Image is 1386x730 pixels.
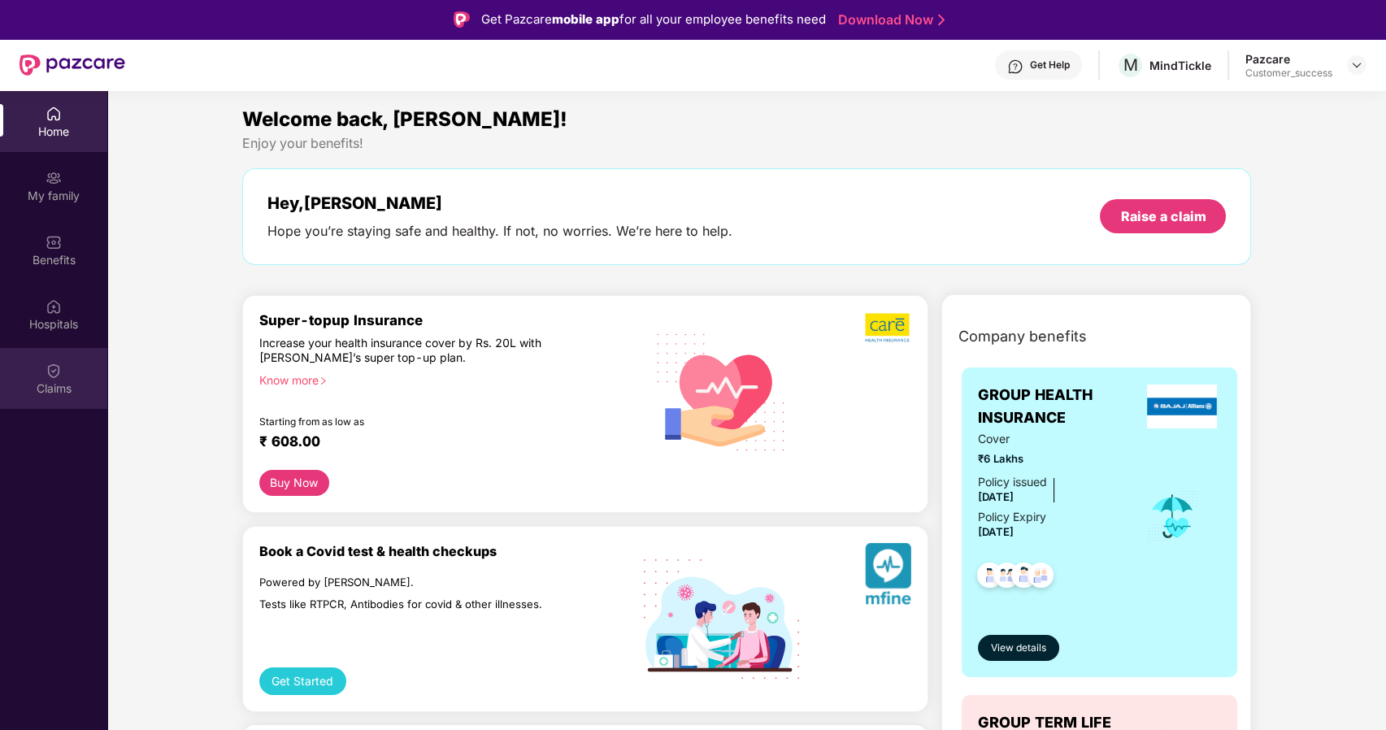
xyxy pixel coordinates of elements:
[1147,385,1217,428] img: insurerLogo
[242,135,1252,152] div: Enjoy your benefits!
[259,312,640,328] div: Super-topup Insurance
[46,106,62,122] img: svg+xml;base64,PHN2ZyBpZD0iSG9tZSIgeG1sbnM9Imh0dHA6Ly93d3cudzMub3JnLzIwMDAvc3ZnIiB3aWR0aD0iMjAiIG...
[1245,67,1332,80] div: Customer_success
[978,490,1014,503] span: [DATE]
[267,193,732,213] div: Hey, [PERSON_NAME]
[259,470,330,496] button: Buy Now
[46,363,62,379] img: svg+xml;base64,PHN2ZyBpZD0iQ2xhaW0iIHhtbG5zPSJodHRwOi8vd3d3LnczLm9yZy8yMDAwL3N2ZyIgd2lkdGg9IjIwIi...
[319,376,328,385] span: right
[978,525,1014,538] span: [DATE]
[978,635,1059,661] button: View details
[46,170,62,186] img: svg+xml;base64,PHN2ZyB3aWR0aD0iMjAiIGhlaWdodD0iMjAiIHZpZXdCb3g9IjAgMCAyMCAyMCIgZmlsbD0ibm9uZSIgeG...
[1245,51,1332,67] div: Pazcare
[259,576,570,589] div: Powered by [PERSON_NAME].
[970,558,1010,597] img: svg+xml;base64,PHN2ZyB4bWxucz0iaHR0cDovL3d3dy53My5vcmcvMjAwMC9zdmciIHdpZHRoPSI0OC45NDMiIGhlaWdodD...
[938,11,945,28] img: Stroke
[46,234,62,250] img: svg+xml;base64,PHN2ZyBpZD0iQmVuZWZpdHMiIHhtbG5zPSJodHRwOi8vd3d3LnczLm9yZy8yMDAwL3N2ZyIgd2lkdGg9Ij...
[978,473,1047,491] div: Policy issued
[865,312,911,343] img: b5dec4f62d2307b9de63beb79f102df3.png
[991,641,1046,656] span: View details
[259,415,571,427] div: Starting from as low as
[1149,58,1211,73] div: MindTickle
[978,384,1142,430] span: GROUP HEALTH INSURANCE
[20,54,125,76] img: New Pazcare Logo
[1120,207,1206,225] div: Raise a claim
[1021,558,1061,597] img: svg+xml;base64,PHN2ZyB4bWxucz0iaHR0cDovL3d3dy53My5vcmcvMjAwMC9zdmciIHdpZHRoPSI0OC45NDMiIGhlaWdodD...
[987,558,1027,597] img: svg+xml;base64,PHN2ZyB4bWxucz0iaHR0cDovL3d3dy53My5vcmcvMjAwMC9zdmciIHdpZHRoPSI0OC45MTUiIGhlaWdodD...
[552,11,619,27] strong: mobile app
[46,298,62,315] img: svg+xml;base64,PHN2ZyBpZD0iSG9zcGl0YWxzIiB4bWxucz0iaHR0cDovL3d3dy53My5vcmcvMjAwMC9zdmciIHdpZHRoPS...
[454,11,470,28] img: Logo
[978,430,1123,448] span: Cover
[259,597,570,611] div: Tests like RTPCR, Antibodies for covid & other illnesses.
[259,543,640,559] div: Book a Covid test & health checkups
[978,450,1123,467] span: ₹6 Lakhs
[1350,59,1363,72] img: svg+xml;base64,PHN2ZyBpZD0iRHJvcGRvd24tMzJ4MzIiIHhtbG5zPSJodHRwOi8vd3d3LnczLm9yZy8yMDAwL3N2ZyIgd2...
[1007,59,1023,75] img: svg+xml;base64,PHN2ZyBpZD0iSGVscC0zMngzMiIgeG1sbnM9Imh0dHA6Ly93d3cudzMub3JnLzIwMDAvc3ZnIiB3aWR0aD...
[267,223,732,240] div: Hope you’re staying safe and healthy. If not, no worries. We’re here to help.
[242,107,567,131] span: Welcome back, [PERSON_NAME]!
[978,508,1046,526] div: Policy Expiry
[1146,489,1199,543] img: icon
[865,543,911,611] img: svg+xml;base64,PHN2ZyB4bWxucz0iaHR0cDovL3d3dy53My5vcmcvMjAwMC9zdmciIHhtbG5zOnhsaW5rPSJodHRwOi8vd3...
[1030,59,1070,72] div: Get Help
[958,325,1087,348] span: Company benefits
[259,336,570,366] div: Increase your health insurance cover by Rs. 20L with [PERSON_NAME]’s super top-up plan.
[481,10,826,29] div: Get Pazcare for all your employee benefits need
[259,373,630,385] div: Know more
[1004,558,1044,597] img: svg+xml;base64,PHN2ZyB4bWxucz0iaHR0cDovL3d3dy53My5vcmcvMjAwMC9zdmciIHdpZHRoPSI0OC45NDMiIGhlaWdodD...
[644,559,799,679] img: svg+xml;base64,PHN2ZyB4bWxucz0iaHR0cDovL3d3dy53My5vcmcvMjAwMC9zdmciIHdpZHRoPSIxOTIiIGhlaWdodD0iMT...
[644,312,799,470] img: svg+xml;base64,PHN2ZyB4bWxucz0iaHR0cDovL3d3dy53My5vcmcvMjAwMC9zdmciIHhtbG5zOnhsaW5rPSJodHRwOi8vd3...
[1123,55,1138,75] span: M
[838,11,940,28] a: Download Now
[259,433,623,453] div: ₹ 608.00
[259,667,347,695] button: Get Started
